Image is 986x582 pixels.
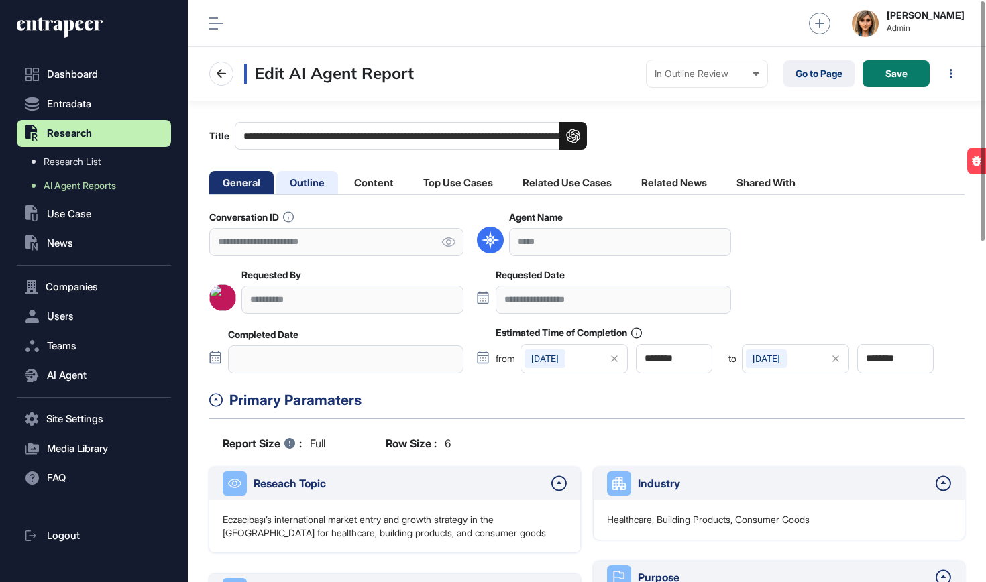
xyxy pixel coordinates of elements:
li: Related News [628,171,720,194]
img: admin-avatar [852,10,879,37]
h3: Edit AI Agent Report [244,64,414,84]
div: Reseach Topic [254,475,545,491]
div: [DATE] [746,349,787,368]
label: Estimated Time of Completion [496,327,642,339]
div: Primary Paramaters [229,390,965,411]
a: Logout [17,522,171,549]
li: General [209,171,274,194]
span: to [728,354,736,363]
input: Title [235,122,587,150]
span: Media Library [47,443,108,454]
div: Industry [638,475,929,491]
a: Dashboard [17,61,171,88]
span: FAQ [47,473,66,483]
span: from [496,354,515,363]
li: Content [341,171,407,194]
div: 6 [386,435,451,451]
label: Requested Date [496,270,565,280]
li: Shared With [723,171,809,194]
span: Save [885,69,908,78]
img: [object%20Promise] [209,284,236,311]
span: Site Settings [46,414,103,424]
button: Teams [17,333,171,359]
label: Agent Name [509,212,563,223]
li: Related Use Cases [509,171,625,194]
button: Site Settings [17,406,171,432]
span: AI Agent Reports [44,180,116,191]
span: Logout [47,530,80,541]
button: Media Library [17,435,171,462]
button: FAQ [17,465,171,491]
p: Healthcare, Building Products, Consumer Goods [607,513,810,526]
button: AI Agent [17,362,171,389]
label: Conversation ID [209,211,294,223]
li: Outline [276,171,338,194]
a: Go to Page [783,60,855,87]
span: Use Case [47,209,91,219]
a: Research List [23,150,171,174]
label: Requested By [241,270,301,280]
span: Teams [47,341,76,351]
span: Dashboard [47,69,98,80]
button: Companies [17,274,171,300]
span: Research [47,128,92,139]
span: AI Agent [47,370,87,381]
span: News [47,238,73,249]
button: Users [17,303,171,330]
li: Top Use Cases [410,171,506,194]
button: Save [863,60,930,87]
div: [DATE] [525,349,565,368]
button: Use Case [17,200,171,227]
label: Completed Date [228,329,298,340]
span: Entradata [47,99,91,109]
span: Research List [44,156,101,167]
b: Report Size : [223,435,302,451]
div: full [223,435,325,451]
span: Users [47,311,74,322]
b: Row Size : [386,435,437,451]
div: In Outline Review [655,68,759,79]
button: Research [17,120,171,147]
strong: [PERSON_NAME] [887,10,965,21]
a: AI Agent Reports [23,174,171,198]
button: News [17,230,171,257]
span: Admin [887,23,965,33]
button: Entradata [17,91,171,117]
label: Title [209,122,587,150]
p: Eczacıbaşı’s international market entry and growth strategy in the [GEOGRAPHIC_DATA] for healthca... [223,513,567,539]
span: Companies [46,282,98,292]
